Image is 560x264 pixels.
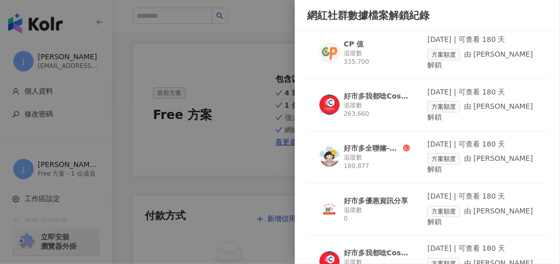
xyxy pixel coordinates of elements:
[427,87,536,98] div: [DATE] | 可查看 180 天
[427,101,536,123] div: 由 [PERSON_NAME] 解鎖
[427,49,460,60] span: 方案額度
[427,139,536,150] div: [DATE] | 可查看 180 天
[344,206,410,223] div: 追蹤數 0
[344,91,410,101] div: 好市多我都唸Costco
[427,49,536,70] div: 由 [PERSON_NAME] 解鎖
[344,39,364,49] div: CP 值
[427,153,460,164] span: 方案額度
[319,42,340,63] img: KOL Avatar
[427,206,460,217] span: 方案額度
[427,153,536,175] div: 由 [PERSON_NAME] 解鎖
[344,143,401,153] div: 好市多全聯嬸-省力全開
[307,35,548,79] a: KOL AvatarCP 值追蹤數 335,700[DATE] | 可查看 180 天方案額度由 [PERSON_NAME] 解鎖
[307,191,548,235] a: KOL Avatar好市多優惠資訊分享追蹤數 0[DATE] | 可查看 180 天方案額度由 [PERSON_NAME] 解鎖
[319,94,340,115] img: KOL Avatar
[427,101,460,112] span: 方案額度
[307,87,548,131] a: KOL Avatar好市多我都唸Costco追蹤數 263,660[DATE] | 可查看 180 天方案額度由 [PERSON_NAME] 解鎖
[344,248,410,258] div: 好市多我都唸Costco
[344,196,408,206] div: 好市多優惠資訊分享
[307,139,548,183] a: KOL Avatar好市多全聯嬸-省力全開追蹤數 180,877[DATE] | 可查看 180 天方案額度由 [PERSON_NAME] 解鎖
[319,199,340,220] img: KOL Avatar
[427,206,536,227] div: 由 [PERSON_NAME] 解鎖
[344,49,410,66] div: 追蹤數 335,700
[427,244,536,254] div: [DATE] | 可查看 180 天
[307,8,548,22] div: 網紅社群數據檔案解鎖紀錄
[427,191,536,202] div: [DATE] | 可查看 180 天
[344,101,410,118] div: 追蹤數 263,660
[319,147,340,167] img: KOL Avatar
[427,35,536,45] div: [DATE] | 可查看 180 天
[344,153,410,171] div: 追蹤數 180,877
